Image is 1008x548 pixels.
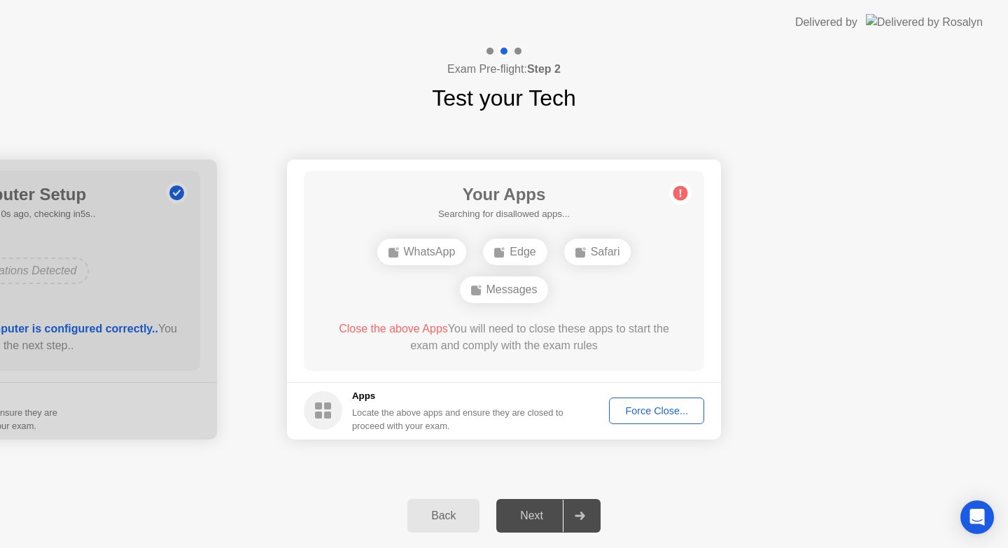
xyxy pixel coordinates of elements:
button: Next [496,499,601,533]
h1: Test your Tech [432,81,576,115]
h5: Searching for disallowed apps... [438,207,570,221]
div: Back [412,510,475,522]
div: Open Intercom Messenger [960,500,994,534]
div: Delivered by [795,14,857,31]
div: Locate the above apps and ensure they are closed to proceed with your exam. [352,406,564,433]
div: You will need to close these apps to start the exam and comply with the exam rules [324,321,685,354]
div: WhatsApp [377,239,467,265]
div: Force Close... [614,405,699,416]
button: Back [407,499,479,533]
div: Safari [564,239,631,265]
h4: Exam Pre-flight: [447,61,561,78]
h1: Your Apps [438,182,570,207]
b: Step 2 [527,63,561,75]
div: Next [500,510,563,522]
button: Force Close... [609,398,704,424]
div: Edge [483,239,547,265]
div: Messages [460,276,549,303]
img: Delivered by Rosalyn [866,14,983,30]
span: Close the above Apps [339,323,448,335]
h5: Apps [352,389,564,403]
